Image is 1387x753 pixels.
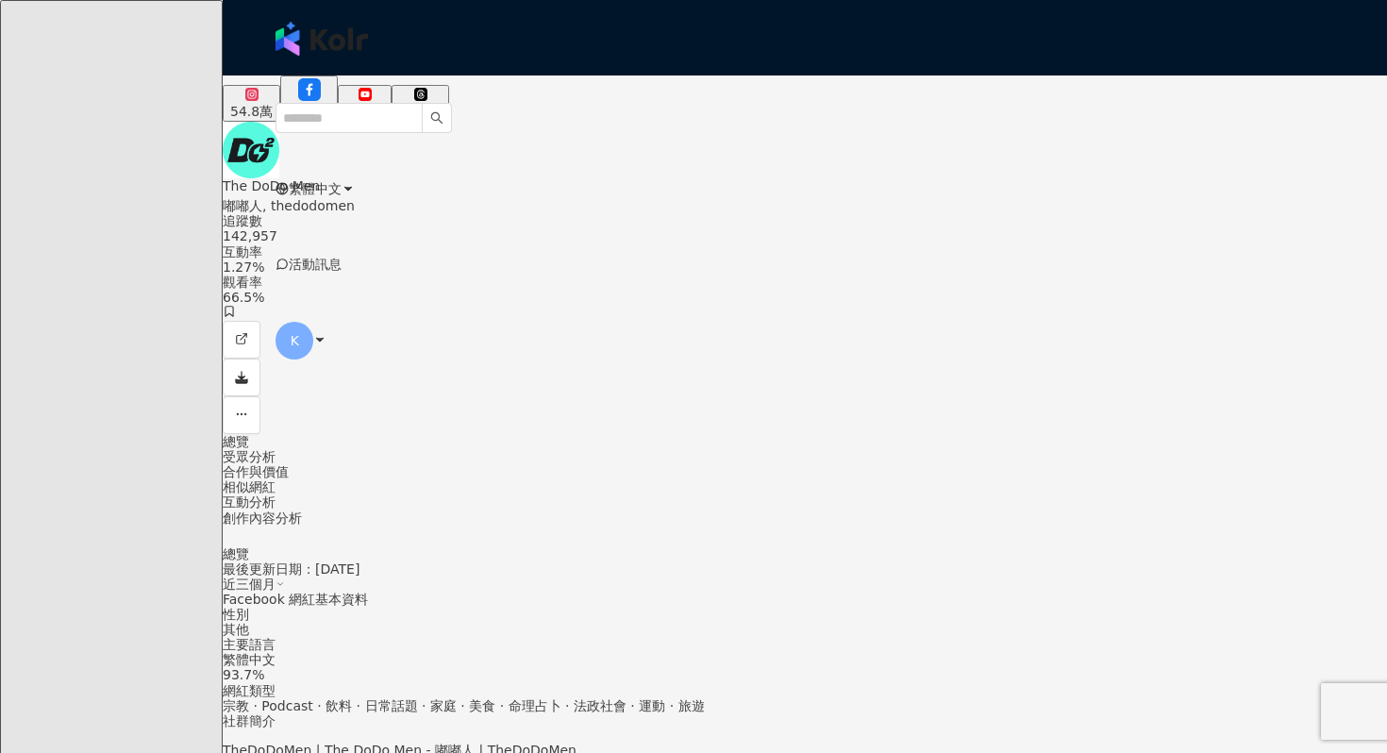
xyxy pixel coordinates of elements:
div: 互動分析 [223,494,1387,510]
button: 14.3萬 [280,75,338,122]
div: 社群簡介 [223,713,1387,728]
div: 合作與價值 [223,464,1387,479]
div: Facebook 網紅基本資料 [223,592,1387,607]
span: 活動訊息 [289,257,342,272]
span: 93.7% [223,667,264,682]
div: 主要語言 [223,637,1387,652]
div: 總覽 [223,546,1387,561]
button: 54.8萬 [223,85,280,122]
div: 追蹤數 [223,213,1387,228]
span: 66.5% [223,290,264,305]
span: 宗教 · Podcast · 飲料 · 日常話題 · 家庭 · 美食 · 命理占卜 · 法政社會 · 運動 · 旅遊 [223,698,705,713]
div: 相似網紅 [223,479,1387,494]
img: logo [276,22,368,56]
div: 總覽 [223,434,1387,449]
div: 54.8萬 [230,104,273,119]
div: 互動率 [223,244,1387,259]
div: The DoDo Men [223,178,355,193]
button: 24.4萬 [392,85,449,122]
span: K [291,330,299,351]
div: 繁體中文 [223,652,1387,667]
button: 150萬 [338,85,392,122]
span: 1.27% [223,259,264,275]
img: KOL Avatar [223,122,279,178]
span: 嘟嘟人, thedodomen [223,198,355,213]
div: 觀看率 [223,275,1387,290]
div: 創作內容分析 [223,510,1387,526]
div: 網紅類型 [223,683,1387,698]
div: 其他 [223,622,1387,637]
div: 近三個月 [223,577,1387,592]
div: 性別 [223,607,1387,622]
div: 最後更新日期：[DATE] [223,561,1387,577]
span: search [430,111,443,125]
div: 受眾分析 [223,449,1387,464]
span: 142,957 [223,228,277,243]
